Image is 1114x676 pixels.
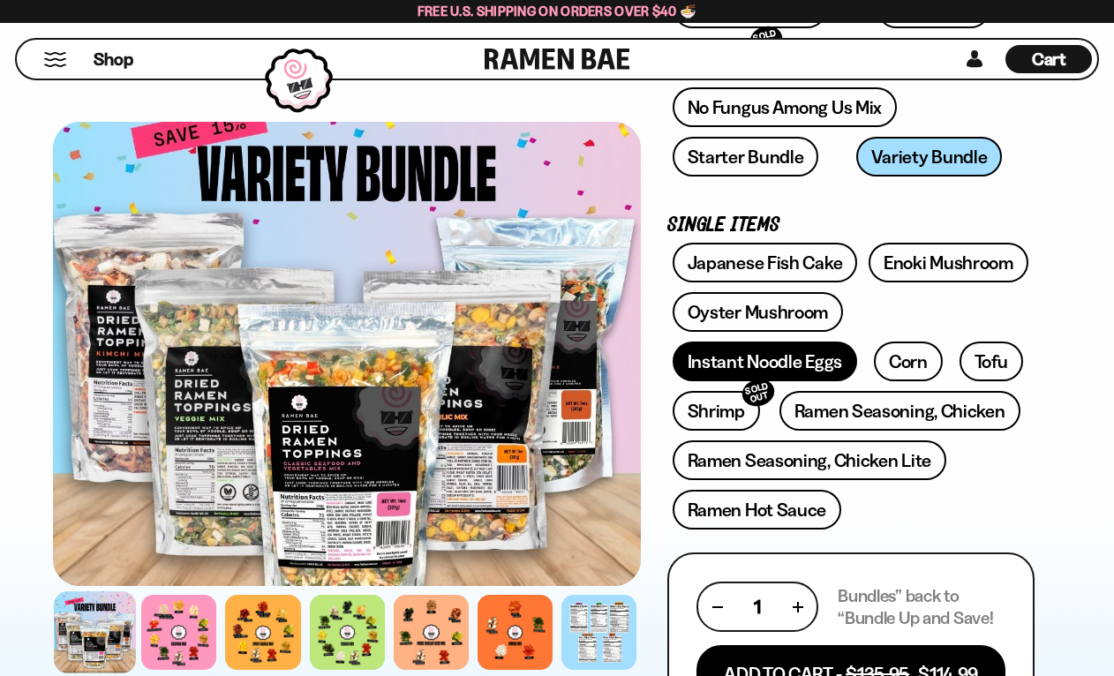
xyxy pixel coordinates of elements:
a: Instant Noodle Eggs [673,342,857,381]
a: ShrimpSOLD OUT [673,391,760,431]
a: Ramen Seasoning, Chicken [779,391,1020,431]
a: Japanese Fish Cake [673,243,858,282]
a: Ramen Seasoning, Chicken Lite [673,440,946,480]
button: Mobile Menu Trigger [43,52,67,67]
a: Enoki Mushroom [869,243,1028,282]
a: Starter Bundle [673,137,819,177]
span: Shop [94,48,133,71]
div: SOLD OUT [739,376,778,410]
p: Single Items [667,217,1035,234]
a: Tofu [960,342,1023,381]
span: Free U.S. Shipping on Orders over $40 🍜 [418,3,697,19]
a: No Fungus Among Us Mix [673,87,897,127]
span: 1 [754,596,761,618]
span: Cart [1032,49,1066,70]
a: Oyster Mushroom [673,292,844,332]
a: Shop [94,45,133,73]
a: Corn [874,342,943,381]
p: Bundles” back to “Bundle Up and Save! [838,585,1005,629]
a: Ramen Hot Sauce [673,490,842,530]
a: Cart [1005,40,1092,79]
